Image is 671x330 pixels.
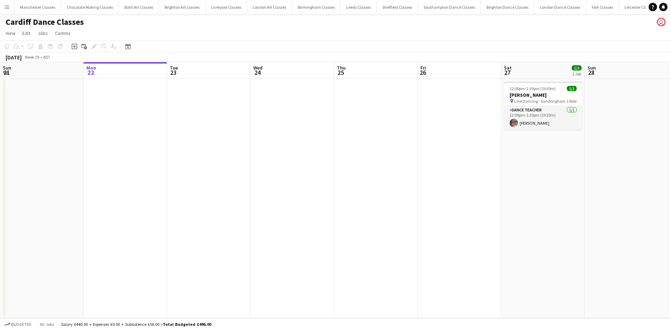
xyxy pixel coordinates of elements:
span: Sat [504,65,512,71]
span: 1 Role [567,98,577,104]
span: All jobs [38,322,55,327]
h3: [PERSON_NAME] [504,92,582,98]
span: Jobs [37,30,48,36]
span: Comms [55,30,71,36]
app-job-card: 12:00pm-1:30pm (1h30m)1/1[PERSON_NAME] Line Dancing - Sandringham1 RoleDance Teacher1/112:00pm-1:... [504,82,582,130]
button: Bath Art Classes [119,0,159,14]
app-user-avatar: VOSH Limited [657,18,665,26]
span: Edit [22,30,30,36]
a: View [3,29,18,38]
button: London Art Classes [247,0,292,14]
span: Fri [420,65,426,71]
span: 27 [503,68,512,76]
button: Leicester Classes [619,0,661,14]
div: BST [43,54,50,60]
span: Total Budgeted £496.00 [163,322,211,327]
div: [DATE] [6,54,22,61]
span: Sun [587,65,596,71]
button: Liverpool Classes [205,0,247,14]
span: Line Dancing - Sandringham [514,98,566,104]
button: London Dance Classes [534,0,586,14]
span: Thu [337,65,346,71]
button: Sheffield Classes [377,0,418,14]
span: Wed [253,65,262,71]
button: Southampton Dance Classes [418,0,481,14]
app-card-role: Dance Teacher1/112:00pm-1:30pm (1h30m)[PERSON_NAME] [504,106,582,130]
span: 1/1 [567,86,577,91]
h1: Cardiff Dance Classes [6,17,84,27]
span: 25 [336,68,346,76]
span: Tue [170,65,178,71]
div: 1 Job [572,71,581,76]
button: Budgeted [3,321,33,328]
a: Comms [52,29,73,38]
div: Salary £440.00 + Expenses £0.00 + Subsistence £56.00 = [61,322,211,327]
button: Brighton Dance Classes [481,0,534,14]
span: Sun [3,65,11,71]
button: Brighton Art classes [159,0,205,14]
span: 22 [85,68,96,76]
button: York Classes [586,0,619,14]
a: Jobs [35,29,51,38]
button: Birmingham Classes [292,0,341,14]
span: Mon [86,65,96,71]
span: 1/1 [572,65,582,71]
span: Week 39 [23,54,41,60]
span: View [6,30,15,36]
span: 26 [419,68,426,76]
span: Budgeted [11,322,31,327]
a: Edit [20,29,33,38]
span: 21 [2,68,11,76]
button: Leeds Classes [341,0,377,14]
span: 23 [169,68,178,76]
button: Chocolate Making Classes [61,0,119,14]
span: 24 [252,68,262,76]
button: Manchester Classes [14,0,61,14]
span: 28 [586,68,596,76]
span: 12:00pm-1:30pm (1h30m) [510,86,556,91]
